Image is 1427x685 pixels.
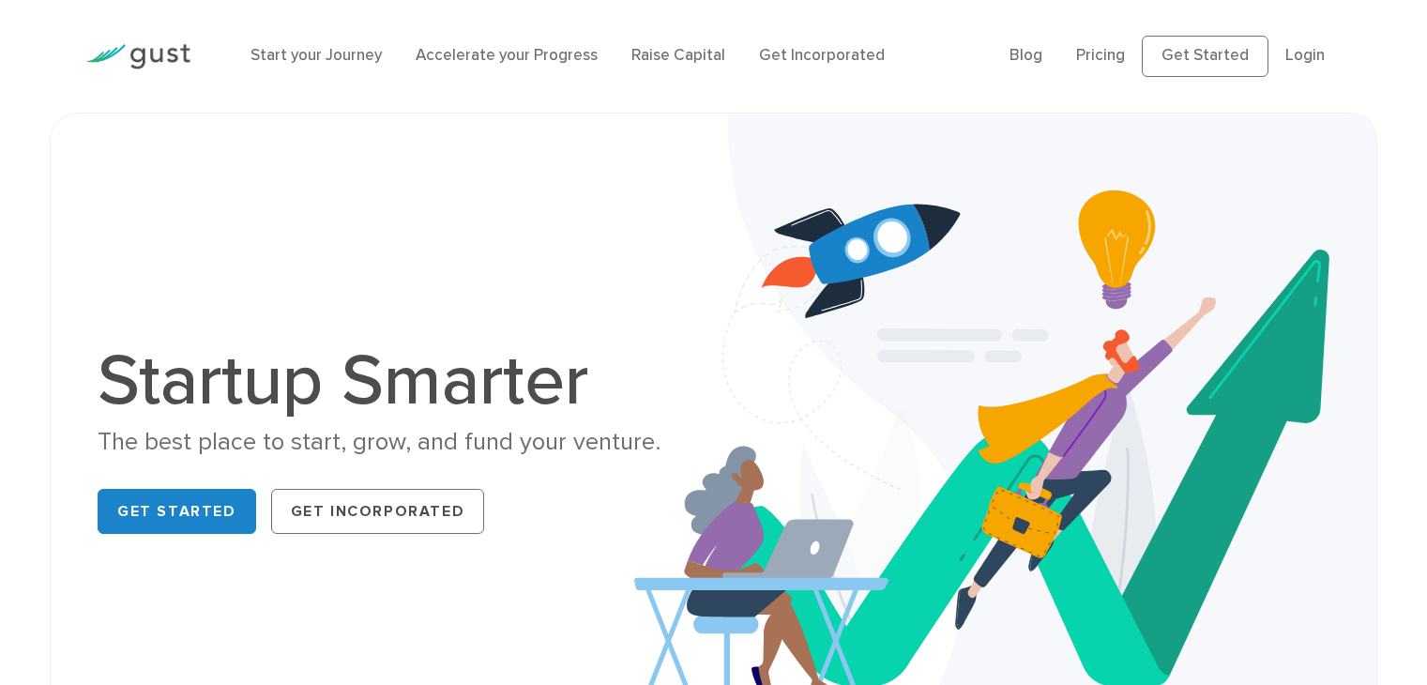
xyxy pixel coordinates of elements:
a: Start your Journey [250,46,382,65]
a: Get Incorporated [271,489,485,534]
a: Raise Capital [631,46,725,65]
a: Accelerate your Progress [416,46,598,65]
a: Blog [1010,46,1042,65]
a: Get Started [1142,36,1268,77]
a: Get Started [98,489,256,534]
img: Gust Logo [85,44,190,69]
a: Pricing [1076,46,1125,65]
a: Login [1285,46,1325,65]
h1: Startup Smarter [98,345,699,417]
a: Get Incorporated [759,46,885,65]
div: The best place to start, grow, and fund your venture. [98,426,699,459]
